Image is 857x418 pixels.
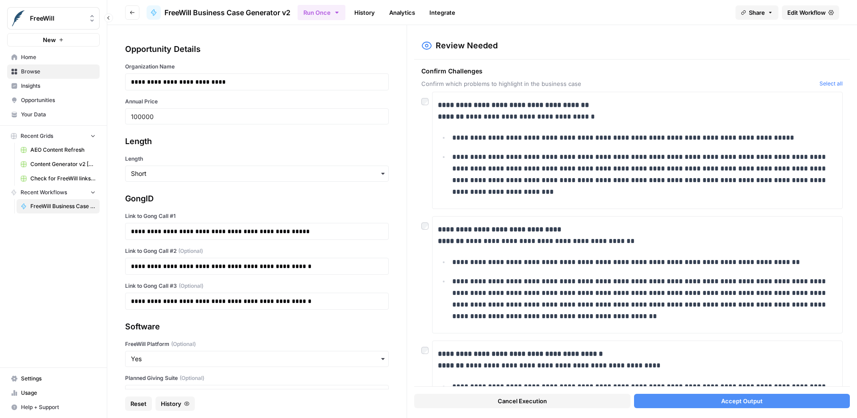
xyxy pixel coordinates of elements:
[125,320,389,333] div: Software
[21,132,53,140] span: Recent Grids
[125,397,152,411] button: Reset
[17,143,100,157] a: AEO Content Refresh
[171,340,196,348] span: (Optional)
[21,96,96,104] span: Opportunities
[125,247,389,255] label: Link to Gong Call #2
[384,5,420,20] a: Analytics
[21,188,67,196] span: Recent Workflows
[131,388,383,397] input: Yes
[131,169,383,178] input: Short
[21,375,96,383] span: Settings
[7,400,100,414] button: Help + Support
[30,202,96,210] span: FreeWill Business Case Generator v2
[17,157,100,171] a: Content Generator v2 [DRAFT] Test
[10,10,26,26] img: FreeWill Logo
[7,64,100,79] a: Browse
[30,160,96,168] span: Content Generator v2 [DRAFT] Test
[7,7,100,30] button: Workspace: FreeWill
[125,155,389,163] label: Length
[30,146,96,154] span: AEO Content Refresh
[7,186,100,199] button: Recent Workflows
[298,5,345,20] button: Run Once
[147,5,290,20] a: FreeWill Business Case Generator v2
[349,5,380,20] a: History
[125,340,389,348] label: FreeWill Platform
[424,5,461,20] a: Integrate
[131,354,383,363] input: Yes
[125,43,389,55] div: Opportunity Details
[21,53,96,61] span: Home
[125,98,389,106] label: Annual Price
[21,68,96,76] span: Browse
[179,282,203,290] span: (Optional)
[7,93,100,107] a: Opportunities
[787,8,826,17] span: Edit Workflow
[125,212,389,220] label: Link to Gong Call #1
[155,397,195,411] button: History
[21,389,96,397] span: Usage
[125,135,389,148] div: Length
[7,107,100,122] a: Your Data
[735,5,778,20] button: Share
[421,79,816,88] span: Confirm which problems to highlight in the business case
[7,79,100,93] a: Insights
[7,371,100,386] a: Settings
[498,397,547,405] span: Cancel Execution
[125,374,389,382] label: Planned Giving Suite
[17,199,100,213] a: FreeWill Business Case Generator v2
[161,399,181,408] span: History
[414,394,630,408] button: Cancel Execution
[125,282,389,290] label: Link to Gong Call #3
[21,111,96,119] span: Your Data
[30,175,96,183] span: Check for FreeWill links on partner's external website
[421,67,816,76] span: Confirm Challenges
[30,14,84,23] span: FreeWill
[130,399,147,408] span: Reset
[178,247,203,255] span: (Optional)
[180,374,204,382] span: (Optional)
[21,82,96,90] span: Insights
[7,386,100,400] a: Usage
[7,33,100,47] button: New
[125,192,389,205] div: GongID
[21,403,96,411] span: Help + Support
[164,7,290,18] span: FreeWill Business Case Generator v2
[436,39,498,52] h2: Review Needed
[125,63,389,71] label: Organization Name
[7,50,100,64] a: Home
[43,35,56,44] span: New
[17,171,100,186] a: Check for FreeWill links on partner's external website
[634,394,850,408] button: Accept Output
[7,129,100,143] button: Recent Grids
[721,397,763,405] span: Accept Output
[749,8,765,17] span: Share
[819,79,843,88] button: Select all
[782,5,839,20] a: Edit Workflow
